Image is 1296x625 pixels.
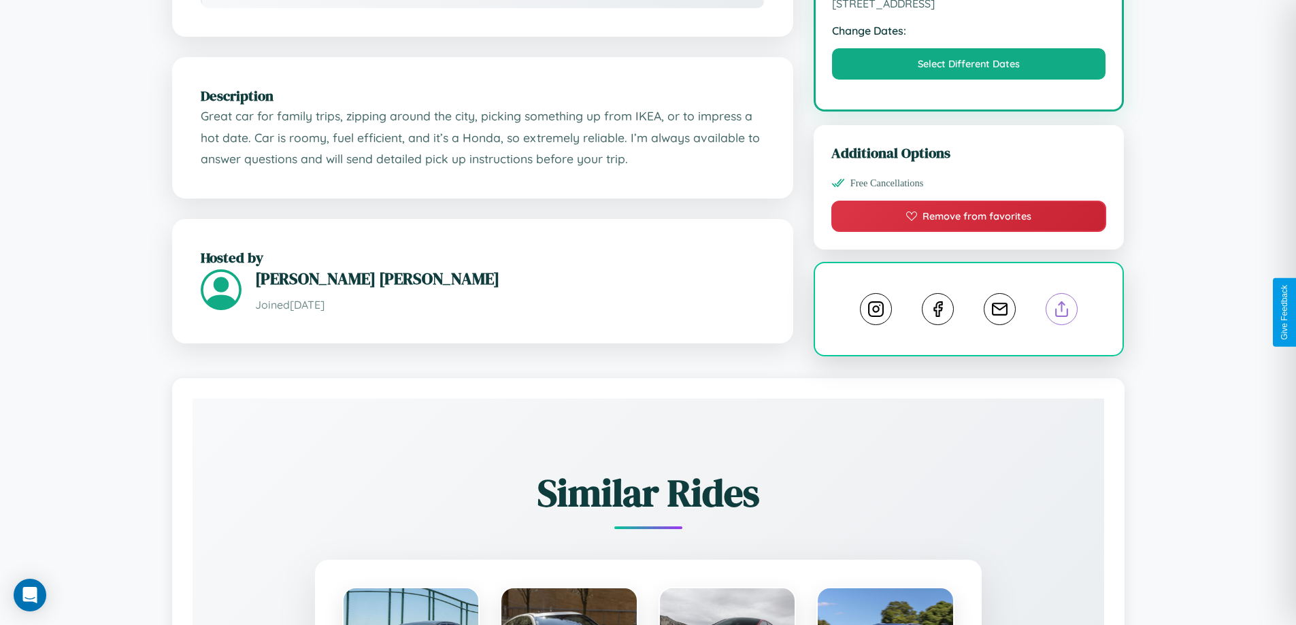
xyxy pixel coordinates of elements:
p: Great car for family trips, zipping around the city, picking something up from IKEA, or to impres... [201,105,765,170]
h2: Similar Rides [240,467,1057,519]
h3: [PERSON_NAME] [PERSON_NAME] [255,267,765,290]
h2: Hosted by [201,248,765,267]
strong: Change Dates: [832,24,1106,37]
p: Joined [DATE] [255,295,765,315]
button: Remove from favorites [831,201,1107,232]
div: Give Feedback [1280,285,1289,340]
div: Open Intercom Messenger [14,579,46,611]
h2: Description [201,86,765,105]
span: Free Cancellations [850,178,924,189]
h3: Additional Options [831,143,1107,163]
button: Select Different Dates [832,48,1106,80]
